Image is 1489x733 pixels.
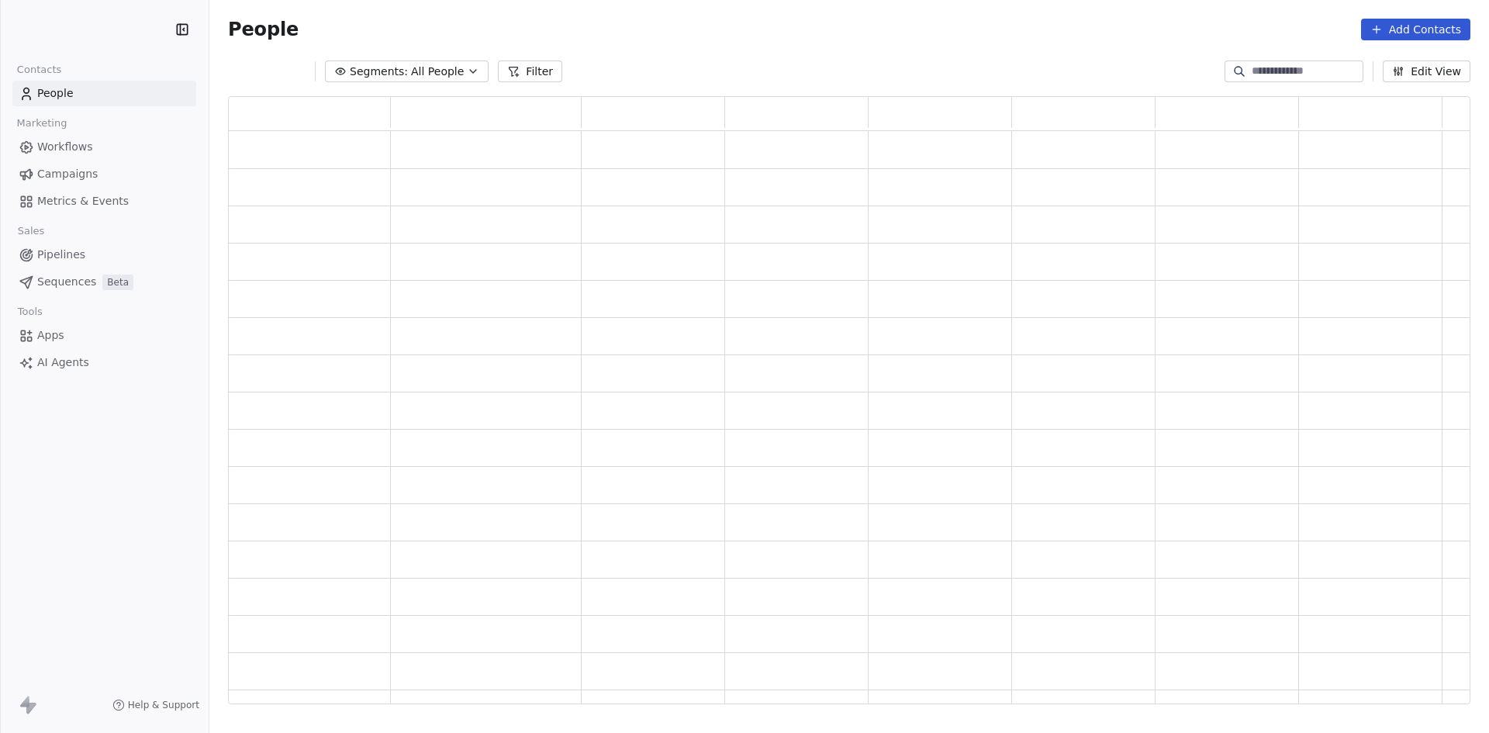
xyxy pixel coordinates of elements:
[11,220,51,243] span: Sales
[37,85,74,102] span: People
[112,699,199,711] a: Help & Support
[37,247,85,263] span: Pipelines
[10,58,68,81] span: Contacts
[12,350,196,375] a: AI Agents
[11,300,49,323] span: Tools
[350,64,408,80] span: Segments:
[1361,19,1470,40] button: Add Contacts
[128,699,199,711] span: Help & Support
[12,269,196,295] a: SequencesBeta
[37,327,64,344] span: Apps
[228,18,299,41] span: People
[37,274,96,290] span: Sequences
[12,161,196,187] a: Campaigns
[10,112,74,135] span: Marketing
[37,166,98,182] span: Campaigns
[12,188,196,214] a: Metrics & Events
[411,64,464,80] span: All People
[37,139,93,155] span: Workflows
[102,275,133,290] span: Beta
[37,193,129,209] span: Metrics & Events
[12,81,196,106] a: People
[37,354,89,371] span: AI Agents
[12,134,196,160] a: Workflows
[12,242,196,268] a: Pipelines
[1383,61,1470,82] button: Edit View
[12,323,196,348] a: Apps
[498,61,562,82] button: Filter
